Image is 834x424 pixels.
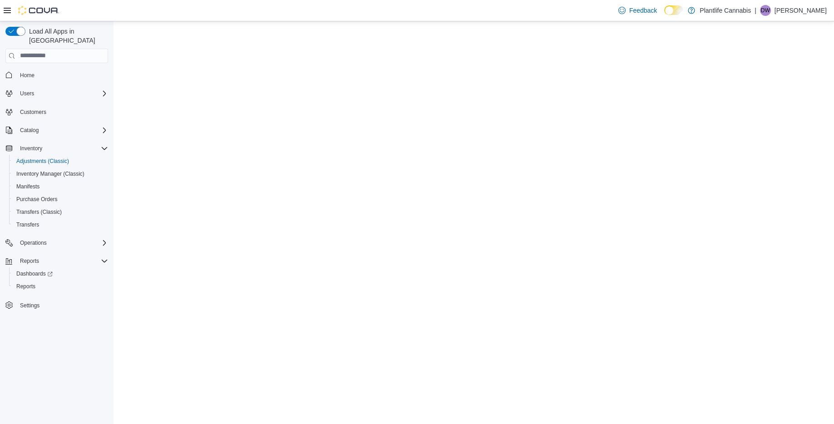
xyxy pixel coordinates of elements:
p: | [755,5,756,16]
button: Settings [2,298,112,311]
span: Purchase Orders [13,194,108,205]
span: Inventory [20,145,42,152]
span: Home [20,72,35,79]
span: DW [761,5,770,16]
a: Feedback [615,1,661,20]
span: Operations [16,237,108,248]
span: Feedback [629,6,657,15]
a: Adjustments (Classic) [13,156,73,167]
span: Customers [20,108,46,116]
span: Reports [20,257,39,265]
span: Home [16,69,108,81]
a: Transfers (Classic) [13,207,65,217]
button: Customers [2,105,112,118]
a: Dashboards [13,268,56,279]
div: Dylan Wytinck [760,5,771,16]
span: Reports [13,281,108,292]
span: Inventory Manager (Classic) [16,170,84,177]
span: Customers [16,106,108,118]
span: Users [16,88,108,99]
img: Cova [18,6,59,15]
span: Manifests [13,181,108,192]
a: Customers [16,107,50,118]
span: Catalog [16,125,108,136]
a: Home [16,70,38,81]
span: Inventory [16,143,108,154]
p: [PERSON_NAME] [775,5,827,16]
a: Dashboards [9,267,112,280]
button: Users [16,88,38,99]
span: Catalog [20,127,39,134]
span: Transfers [13,219,108,230]
button: Transfers [9,218,112,231]
iframe: To enrich screen reader interactions, please activate Accessibility in Grammarly extension settings [114,21,834,424]
button: Catalog [16,125,42,136]
a: Settings [16,300,43,311]
a: Purchase Orders [13,194,61,205]
button: Catalog [2,124,112,137]
span: Adjustments (Classic) [13,156,108,167]
span: Inventory Manager (Classic) [13,168,108,179]
button: Reports [9,280,112,293]
a: Manifests [13,181,43,192]
a: Inventory Manager (Classic) [13,168,88,179]
button: Reports [2,255,112,267]
button: Purchase Orders [9,193,112,206]
button: Adjustments (Classic) [9,155,112,168]
button: Transfers (Classic) [9,206,112,218]
span: Settings [16,299,108,311]
span: Users [20,90,34,97]
span: Reports [16,283,35,290]
button: Users [2,87,112,100]
span: Transfers (Classic) [16,208,62,216]
button: Operations [2,237,112,249]
span: Operations [20,239,47,247]
input: Dark Mode [664,5,683,15]
button: Home [2,69,112,82]
nav: Complex example [5,65,108,335]
span: Manifests [16,183,39,190]
button: Inventory [2,142,112,155]
p: Plantlife Cannabis [700,5,751,16]
span: Dashboards [13,268,108,279]
button: Manifests [9,180,112,193]
span: Adjustments (Classic) [16,158,69,165]
button: Inventory [16,143,46,154]
span: Transfers [16,221,39,228]
span: Settings [20,302,39,309]
button: Reports [16,256,43,266]
a: Reports [13,281,39,292]
span: Dashboards [16,270,53,277]
a: Transfers [13,219,43,230]
span: Transfers (Classic) [13,207,108,217]
span: Purchase Orders [16,196,58,203]
span: Load All Apps in [GEOGRAPHIC_DATA] [25,27,108,45]
button: Inventory Manager (Classic) [9,168,112,180]
button: Operations [16,237,50,248]
span: Reports [16,256,108,266]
